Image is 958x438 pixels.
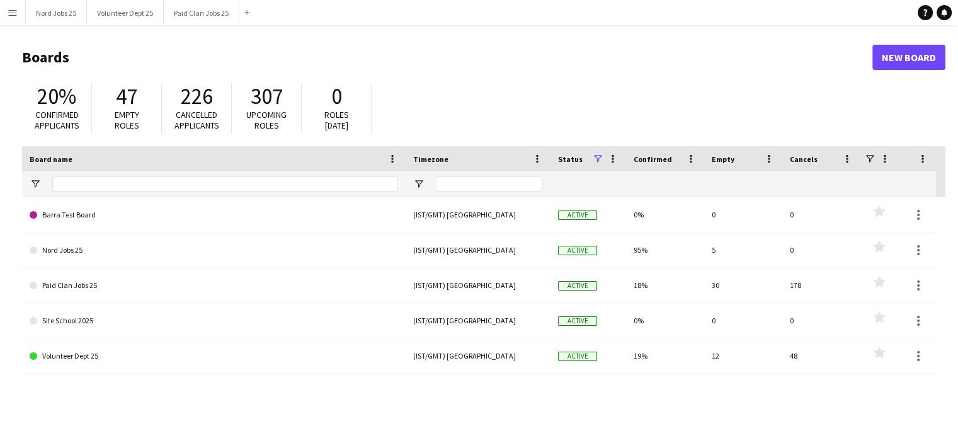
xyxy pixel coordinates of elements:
div: 95% [626,233,704,267]
input: Board name Filter Input [52,176,398,192]
span: Cancels [790,154,818,164]
span: Upcoming roles [246,109,287,131]
a: Nord Jobs 25 [30,233,398,268]
button: Paid Clan Jobs 25 [164,1,239,25]
div: 19% [626,338,704,373]
button: Open Filter Menu [413,178,425,190]
span: Confirmed [634,154,672,164]
div: 0 [782,197,860,232]
a: Barra Test Board [30,197,398,233]
div: (IST/GMT) [GEOGRAPHIC_DATA] [406,338,550,373]
div: 0 [704,197,782,232]
a: Volunteer Dept 25 [30,338,398,374]
button: Open Filter Menu [30,178,41,190]
span: Active [558,316,597,326]
span: Confirmed applicants [35,109,79,131]
div: 0% [626,197,704,232]
div: 18% [626,268,704,303]
div: 5 [704,233,782,267]
h1: Boards [22,48,872,67]
div: 0 [704,303,782,338]
div: (IST/GMT) [GEOGRAPHIC_DATA] [406,233,550,267]
div: 48 [782,338,860,373]
div: (IST/GMT) [GEOGRAPHIC_DATA] [406,303,550,338]
div: 12 [704,338,782,373]
div: 178 [782,268,860,303]
div: (IST/GMT) [GEOGRAPHIC_DATA] [406,197,550,232]
div: 30 [704,268,782,303]
span: 47 [116,83,137,110]
span: Board name [30,154,72,164]
span: Active [558,246,597,255]
span: Active [558,281,597,291]
span: 0 [331,83,342,110]
span: Cancelled applicants [174,109,219,131]
span: Timezone [413,154,448,164]
div: 0% [626,303,704,338]
span: Empty roles [115,109,139,131]
input: Timezone Filter Input [436,176,543,192]
a: Paid Clan Jobs 25 [30,268,398,303]
a: Site School 2025 [30,303,398,338]
div: (IST/GMT) [GEOGRAPHIC_DATA] [406,268,550,303]
div: 0 [782,303,860,338]
button: Nord Jobs 25 [26,1,87,25]
button: Volunteer Dept 25 [87,1,164,25]
span: 226 [181,83,213,110]
span: Empty [712,154,734,164]
span: 307 [251,83,283,110]
div: 0 [782,233,860,267]
span: Roles [DATE] [324,109,349,131]
span: Active [558,352,597,361]
a: New Board [872,45,945,70]
span: Status [558,154,583,164]
span: Active [558,210,597,220]
span: 20% [37,83,76,110]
